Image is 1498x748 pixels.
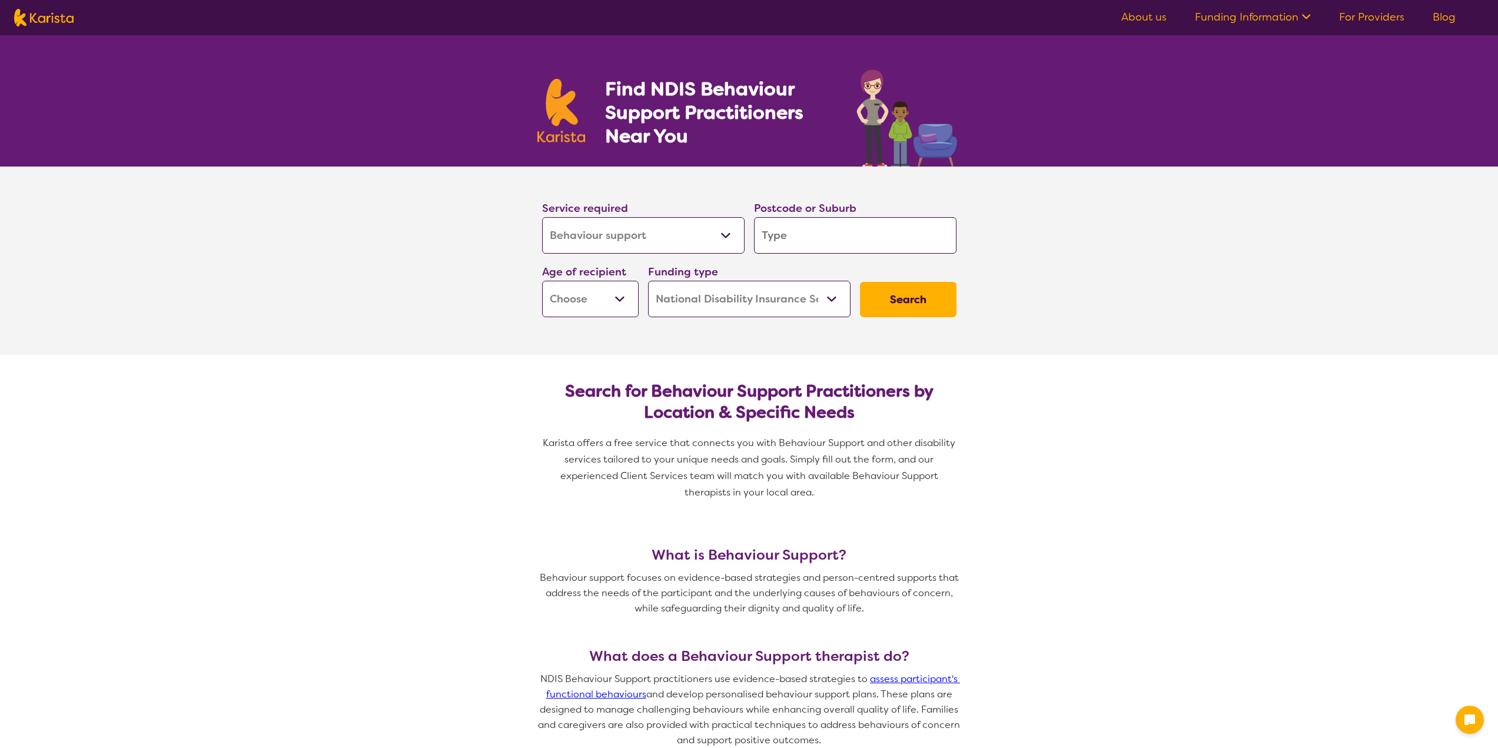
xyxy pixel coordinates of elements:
p: Karista offers a free service that connects you with Behaviour Support and other disability servi... [537,435,961,501]
img: Karista logo [14,9,74,26]
p: Behaviour support focuses on evidence-based strategies and person-centred supports that address t... [537,570,961,616]
label: Postcode or Suburb [754,201,856,215]
h3: What does a Behaviour Support therapist do? [537,648,961,664]
label: Funding type [648,265,718,279]
label: Service required [542,201,628,215]
a: Blog [1433,10,1456,24]
img: Karista logo [537,79,586,142]
p: NDIS Behaviour Support practitioners use evidence-based strategies to and develop personalised be... [537,671,961,748]
a: About us [1121,10,1167,24]
h2: Search for Behaviour Support Practitioners by Location & Specific Needs [552,381,947,423]
img: behaviour-support [853,64,961,167]
button: Search [860,282,956,317]
a: For Providers [1339,10,1404,24]
a: Funding Information [1195,10,1311,24]
h3: What is Behaviour Support? [537,547,961,563]
h1: Find NDIS Behaviour Support Practitioners Near You [605,77,833,148]
label: Age of recipient [542,265,626,279]
input: Type [754,217,956,254]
